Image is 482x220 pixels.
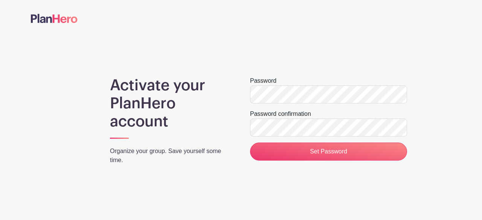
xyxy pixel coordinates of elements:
[110,76,232,130] h1: Activate your PlanHero account
[110,147,232,165] p: Organize your group. Save yourself some time.
[31,14,78,23] img: logo-507f7623f17ff9eddc593b1ce0a138ce2505c220e1c5a4e2b4648c50719b7d32.svg
[250,109,311,118] label: Password confirmation
[250,143,407,161] input: Set Password
[250,76,276,85] label: Password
